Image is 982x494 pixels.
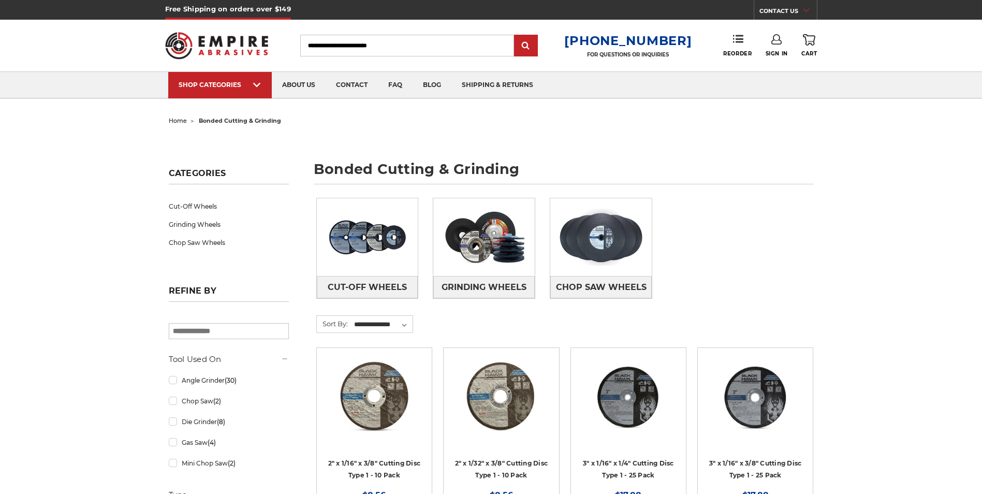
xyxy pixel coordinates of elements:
img: 2" x 1/32" x 3/8" Cut Off Wheel [460,355,543,438]
a: Die Grinder [169,413,289,431]
a: 3" x 1/16" x 3/8" Cutting Disc [705,355,805,456]
h5: Refine by [169,286,289,302]
a: CONTACT US [759,5,817,20]
a: 2" x 1/16" x 3/8" Cutting Disc Type 1 - 10 Pack [328,459,421,479]
a: faq [378,72,413,98]
a: contact [326,72,378,98]
span: Grinding Wheels [442,279,526,296]
img: 2" x 1/16" x 3/8" Cut Off Wheel [333,355,416,438]
a: Angle Grinder [169,371,289,389]
h5: Tool Used On [169,353,289,366]
select: Sort By: [353,317,413,332]
a: 3" x 1/16" x 1/4" Cutting Disc Type 1 - 25 Pack [583,459,674,479]
span: (2) [228,459,236,467]
span: bonded cutting & grinding [199,117,281,124]
a: shipping & returns [451,72,544,98]
a: Chop Saw Wheels [169,234,289,252]
span: Chop Saw Wheels [556,279,647,296]
img: Grinding Wheels [433,201,535,273]
a: 2" x 1/32" x 3/8" Cut Off Wheel [451,355,551,456]
span: (4) [208,439,216,446]
span: Reorder [723,50,752,57]
p: FOR QUESTIONS OR INQUIRIES [564,51,692,58]
img: Cut-Off Wheels [317,201,418,273]
a: blog [413,72,451,98]
span: (2) [213,397,221,405]
a: 3" x 1/16" x 3/8" Cutting Disc Type 1 - 25 Pack [709,459,802,479]
a: Cart [801,34,817,57]
img: 3” x .0625” x 1/4” Die Grinder Cut-Off Wheels by Black Hawk Abrasives [587,355,670,438]
span: Cart [801,50,817,57]
a: 2" x 1/32" x 3/8" Cutting Disc Type 1 - 10 Pack [455,459,548,479]
a: Mini Chop Saw [169,454,289,472]
a: 3” x .0625” x 1/4” Die Grinder Cut-Off Wheels by Black Hawk Abrasives [578,355,679,456]
a: 2" x 1/16" x 3/8" Cut Off Wheel [324,355,424,456]
span: (8) [217,418,225,426]
span: Cut-Off Wheels [328,279,407,296]
a: Grinding Wheels [169,215,289,234]
a: home [169,117,187,124]
h5: Categories [169,168,289,184]
span: (30) [225,376,237,384]
a: Grinding Wheels [433,276,535,298]
a: Reorder [723,34,752,56]
a: Chop Saw [169,392,289,410]
a: Chop Saw Wheels [550,276,652,298]
span: Sign In [766,50,788,57]
img: Empire Abrasives [165,25,269,66]
img: 3" x 1/16" x 3/8" Cutting Disc [714,355,797,438]
label: Sort By: [317,316,348,331]
a: Cut-Off Wheels [317,276,418,298]
h1: bonded cutting & grinding [314,162,814,184]
img: Chop Saw Wheels [550,201,652,273]
a: Gas Saw [169,433,289,452]
a: Cut-Off Wheels [169,197,289,215]
input: Submit [516,36,536,56]
a: [PHONE_NUMBER] [564,33,692,48]
div: SHOP CATEGORIES [179,81,261,89]
a: about us [272,72,326,98]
